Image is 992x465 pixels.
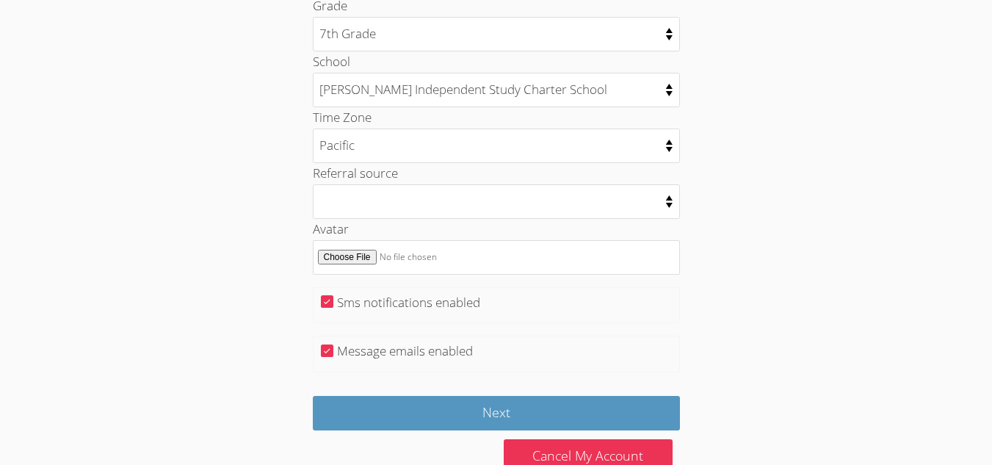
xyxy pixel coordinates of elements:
[337,342,473,359] label: Message emails enabled
[337,294,480,311] label: Sms notifications enabled
[313,109,372,126] label: Time Zone
[313,165,398,181] label: Referral source
[313,220,349,237] label: Avatar
[313,53,350,70] label: School
[313,396,680,430] input: Next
